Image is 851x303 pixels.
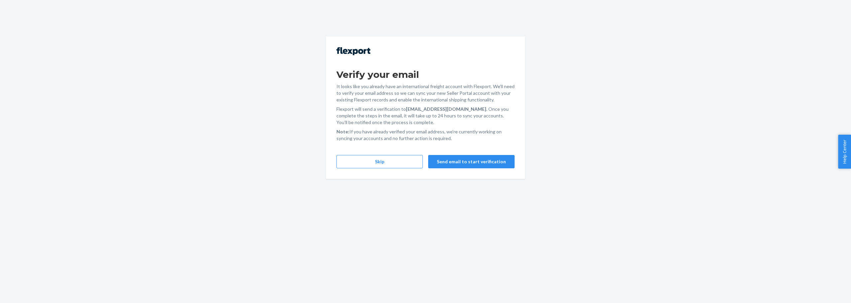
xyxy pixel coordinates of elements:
p: Flexport will send a verification to . Once you complete the steps in the email, it will take up ... [336,106,515,126]
button: Send email to start verification [428,155,515,168]
strong: [EMAIL_ADDRESS][DOMAIN_NAME] [406,106,486,112]
h1: Verify your email [336,69,515,80]
p: If you have already verified your email address, we're currently working on syncing your accounts... [336,128,515,142]
button: Help Center [838,135,851,169]
p: It looks like you already have an international freight account with Flexport. We'll need to veri... [336,83,515,103]
img: Flexport logo [336,47,370,55]
button: Skip [336,155,423,168]
strong: Note: [336,129,349,134]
